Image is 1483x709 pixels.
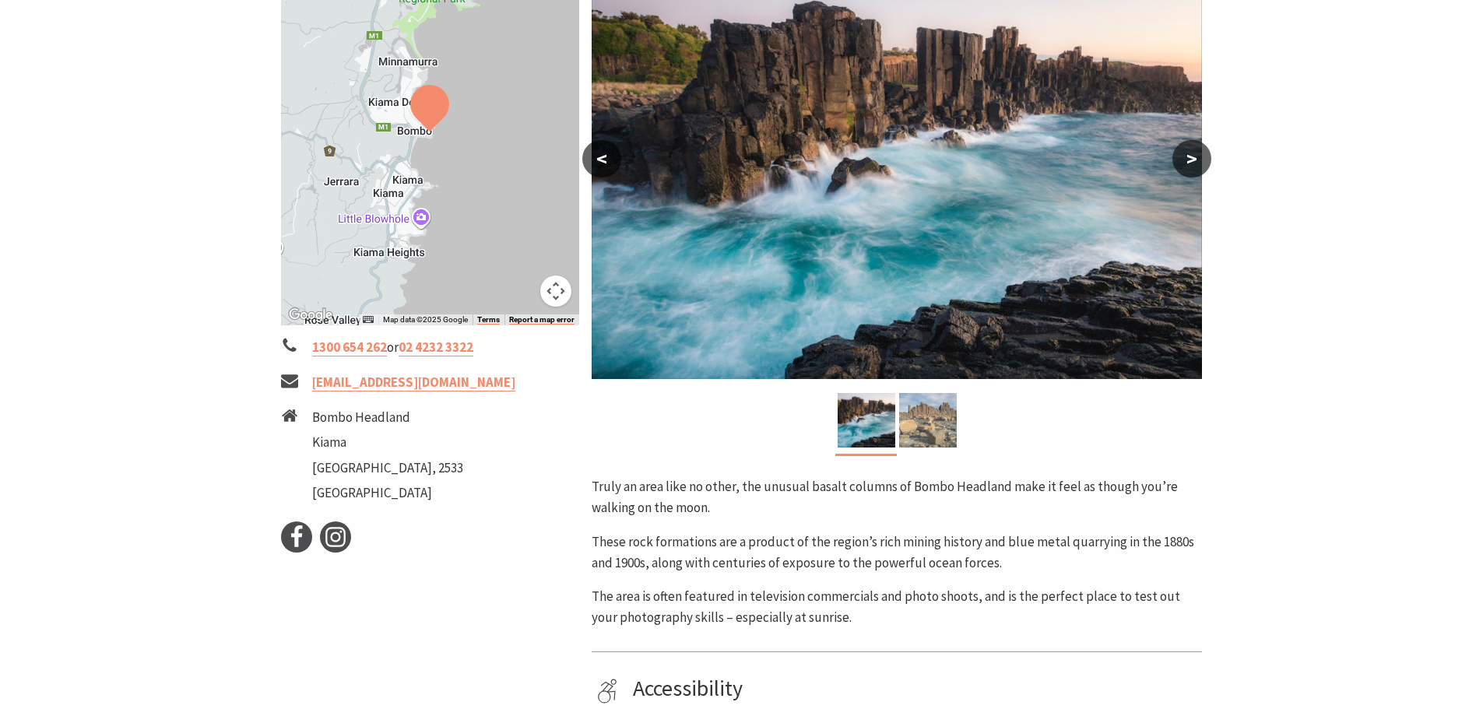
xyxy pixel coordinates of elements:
a: Terms (opens in new tab) [477,315,500,325]
li: [GEOGRAPHIC_DATA] [312,483,463,504]
button: Keyboard shortcuts [363,314,374,325]
button: Map camera controls [540,276,571,307]
img: Bombo Quarry [899,393,957,448]
button: > [1172,140,1211,177]
span: Map data ©2025 Google [383,315,468,324]
p: The area is often featured in television commercials and photo shoots, and is the perfect place t... [592,586,1202,628]
li: Kiama [312,432,463,453]
p: These rock formations are a product of the region’s rich mining history and blue metal quarrying ... [592,532,1202,574]
a: [EMAIL_ADDRESS][DOMAIN_NAME] [312,374,515,391]
h4: Accessibility [633,676,1197,702]
li: Bombo Headland [312,407,463,428]
img: Bombo Quarry [838,393,895,448]
button: < [582,140,621,177]
a: Report a map error [509,315,575,325]
li: or [281,337,580,358]
a: 1300 654 262 [312,339,387,356]
p: Truly an area like no other, the unusual basalt columns of Bombo Headland make it feel as though ... [592,476,1202,518]
a: 02 4232 3322 [399,339,473,356]
img: Google [285,305,336,325]
a: Open this area in Google Maps (opens a new window) [285,305,336,325]
li: [GEOGRAPHIC_DATA], 2533 [312,458,463,479]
